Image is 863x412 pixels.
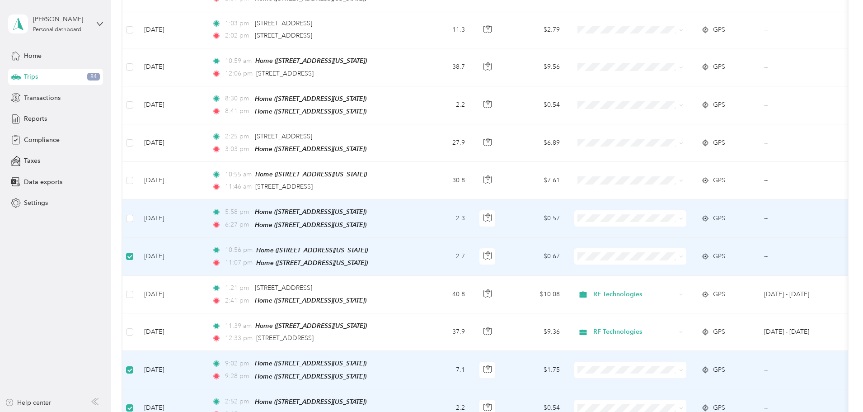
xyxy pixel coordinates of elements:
td: -- [757,162,839,199]
td: 27.9 [413,124,472,162]
span: Transactions [24,93,61,103]
span: GPS [713,25,725,35]
td: [DATE] [137,238,205,276]
span: GPS [713,327,725,337]
span: 11:39 am [225,321,252,331]
span: [STREET_ADDRESS] [255,183,313,190]
td: -- [757,238,839,276]
td: [DATE] [137,11,205,48]
span: 2:25 pm [225,132,251,142]
td: $1.75 [504,351,567,389]
span: Home ([STREET_ADDRESS][US_STATE]) [255,322,367,329]
td: $9.56 [504,48,567,86]
td: $7.61 [504,162,567,199]
span: 84 [87,73,100,81]
span: 2:41 pm [225,296,251,306]
span: GPS [713,100,725,110]
td: 40.8 [413,276,472,313]
span: 8:41 pm [225,106,251,116]
span: Taxes [24,156,40,166]
span: RF Technologies [593,327,676,337]
span: GPS [713,289,725,299]
td: -- [757,48,839,86]
td: -- [757,351,839,389]
td: 38.7 [413,48,472,86]
td: -- [757,199,839,237]
span: Trips [24,72,38,81]
td: -- [757,86,839,124]
td: 30.8 [413,162,472,199]
span: Home ([STREET_ADDRESS][US_STATE]) [255,145,366,152]
span: 2:52 pm [225,397,251,407]
span: GPS [713,138,725,148]
span: GPS [713,213,725,223]
span: 1:03 pm [225,19,251,28]
div: Personal dashboard [33,27,81,33]
span: [STREET_ADDRESS] [255,133,312,140]
td: [DATE] [137,48,205,86]
td: $2.79 [504,11,567,48]
span: Home ([STREET_ADDRESS][US_STATE]) [255,297,366,304]
span: Home ([STREET_ADDRESS][US_STATE]) [255,57,367,64]
iframe: Everlance-gr Chat Button Frame [812,361,863,412]
span: 1:21 pm [225,283,251,293]
span: [STREET_ADDRESS] [256,334,314,342]
span: GPS [713,365,725,375]
span: Reports [24,114,47,123]
td: Aug 1 - 31, 2025 [757,313,839,351]
span: 6:27 pm [225,220,251,230]
span: 12:33 pm [225,333,253,343]
td: [DATE] [137,162,205,199]
td: $9.36 [504,313,567,351]
span: Home ([STREET_ADDRESS][US_STATE]) [255,360,366,367]
td: 2.3 [413,199,472,237]
button: Help center [5,398,51,407]
span: [STREET_ADDRESS] [255,32,312,39]
span: GPS [713,62,725,72]
span: Home ([STREET_ADDRESS][US_STATE]) [255,108,366,115]
td: $0.57 [504,199,567,237]
span: Home ([STREET_ADDRESS][US_STATE]) [255,221,366,228]
span: Home ([STREET_ADDRESS][US_STATE]) [256,246,368,254]
div: [PERSON_NAME] [33,14,89,24]
span: Home ([STREET_ADDRESS][US_STATE]) [255,170,367,178]
span: Data exports [24,177,62,187]
td: -- [757,124,839,162]
span: Home ([STREET_ADDRESS][US_STATE]) [256,259,368,266]
span: Home ([STREET_ADDRESS][US_STATE]) [255,398,366,405]
span: Home [24,51,42,61]
span: 5:58 pm [225,207,251,217]
td: $10.08 [504,276,567,313]
span: 3:03 pm [225,144,251,154]
span: 12:06 pm [225,69,253,79]
span: 10:56 pm [225,245,253,255]
td: 7.1 [413,351,472,389]
span: 10:59 am [225,56,252,66]
td: Aug 1 - 31, 2025 [757,276,839,313]
span: Home ([STREET_ADDRESS][US_STATE]) [255,373,366,380]
td: [DATE] [137,351,205,389]
span: [STREET_ADDRESS] [256,70,314,77]
span: 9:28 pm [225,371,251,381]
td: [DATE] [137,124,205,162]
span: Compliance [24,135,60,145]
td: 2.7 [413,238,472,276]
td: 2.2 [413,86,472,124]
td: [DATE] [137,313,205,351]
span: 9:02 pm [225,359,251,369]
span: 2:02 pm [225,31,251,41]
td: [DATE] [137,86,205,124]
td: -- [757,11,839,48]
td: [DATE] [137,199,205,237]
span: RF Technologies [593,289,676,299]
span: Settings [24,198,48,208]
span: [STREET_ADDRESS] [255,19,312,27]
span: Home ([STREET_ADDRESS][US_STATE]) [255,95,366,102]
span: [STREET_ADDRESS] [255,284,312,292]
span: GPS [713,175,725,185]
span: 8:30 pm [225,94,251,104]
td: $0.54 [504,86,567,124]
td: 37.9 [413,313,472,351]
span: Home ([STREET_ADDRESS][US_STATE]) [255,208,366,215]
